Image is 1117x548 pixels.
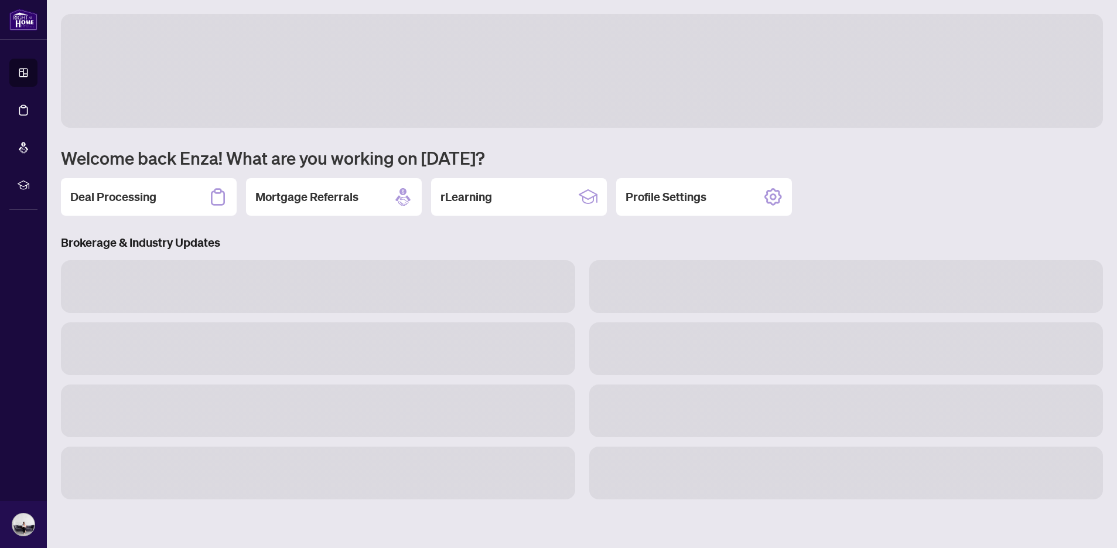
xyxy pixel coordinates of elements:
[255,189,358,205] h2: Mortgage Referrals
[12,513,35,536] img: Profile Icon
[626,189,706,205] h2: Profile Settings
[440,189,492,205] h2: rLearning
[61,147,1103,169] h1: Welcome back Enza! What are you working on [DATE]?
[61,234,1103,251] h3: Brokerage & Industry Updates
[9,9,37,30] img: logo
[70,189,156,205] h2: Deal Processing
